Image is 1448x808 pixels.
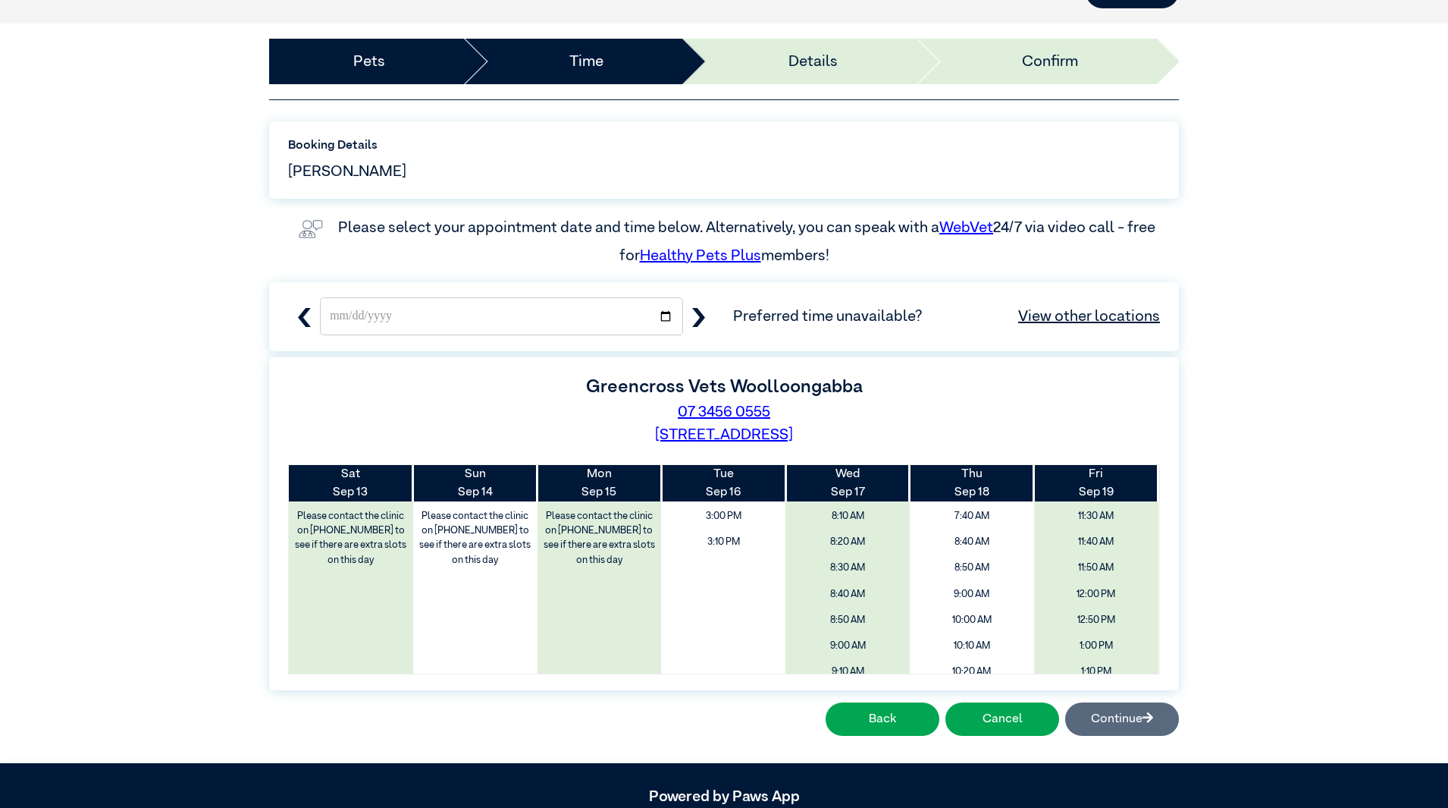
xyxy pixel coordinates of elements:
[939,220,993,235] a: WebVet
[289,465,413,501] th: Sep 13
[915,557,1029,579] span: 8:50 AM
[915,505,1029,527] span: 7:40 AM
[733,305,1160,328] span: Preferred time unavailable?
[785,465,910,501] th: Sep 17
[791,531,904,553] span: 8:20 AM
[1039,557,1153,579] span: 11:50 AM
[586,378,863,396] label: Greencross Vets Woolloongabba
[915,583,1029,605] span: 9:00 AM
[413,465,538,501] th: Sep 14
[338,220,1158,263] label: Please select your appointment date and time below. Alternatively, you can speak with a 24/7 via ...
[791,635,904,657] span: 9:00 AM
[293,214,329,244] img: vet
[945,703,1059,736] button: Cancel
[791,557,904,579] span: 8:30 AM
[538,465,662,501] th: Sep 15
[415,505,536,571] label: Please contact the clinic on [PHONE_NUMBER] to see if there are extra slots on this day
[353,50,385,73] a: Pets
[915,635,1029,657] span: 10:10 AM
[915,609,1029,631] span: 10:00 AM
[666,531,780,553] span: 3:10 PM
[826,703,939,736] button: Back
[791,609,904,631] span: 8:50 AM
[1039,583,1153,605] span: 12:00 PM
[1039,531,1153,553] span: 11:40 AM
[661,465,785,501] th: Sep 16
[791,505,904,527] span: 8:10 AM
[1039,505,1153,527] span: 11:30 AM
[288,160,406,183] span: [PERSON_NAME]
[915,531,1029,553] span: 8:40 AM
[1034,465,1158,501] th: Sep 19
[678,404,770,420] a: 07 3456 0555
[655,427,793,442] a: [STREET_ADDRESS]
[640,248,761,263] a: Healthy Pets Plus
[1039,635,1153,657] span: 1:00 PM
[569,50,603,73] a: Time
[915,661,1029,683] span: 10:20 AM
[539,505,660,571] label: Please contact the clinic on [PHONE_NUMBER] to see if there are extra slots on this day
[1039,609,1153,631] span: 12:50 PM
[910,465,1034,501] th: Sep 18
[1018,305,1160,328] a: View other locations
[1039,661,1153,683] span: 1:10 PM
[666,505,780,527] span: 3:00 PM
[290,505,412,571] label: Please contact the clinic on [PHONE_NUMBER] to see if there are extra slots on this day
[288,137,1160,155] label: Booking Details
[791,661,904,683] span: 9:10 AM
[791,583,904,605] span: 8:40 AM
[269,788,1179,806] h5: Powered by Paws App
